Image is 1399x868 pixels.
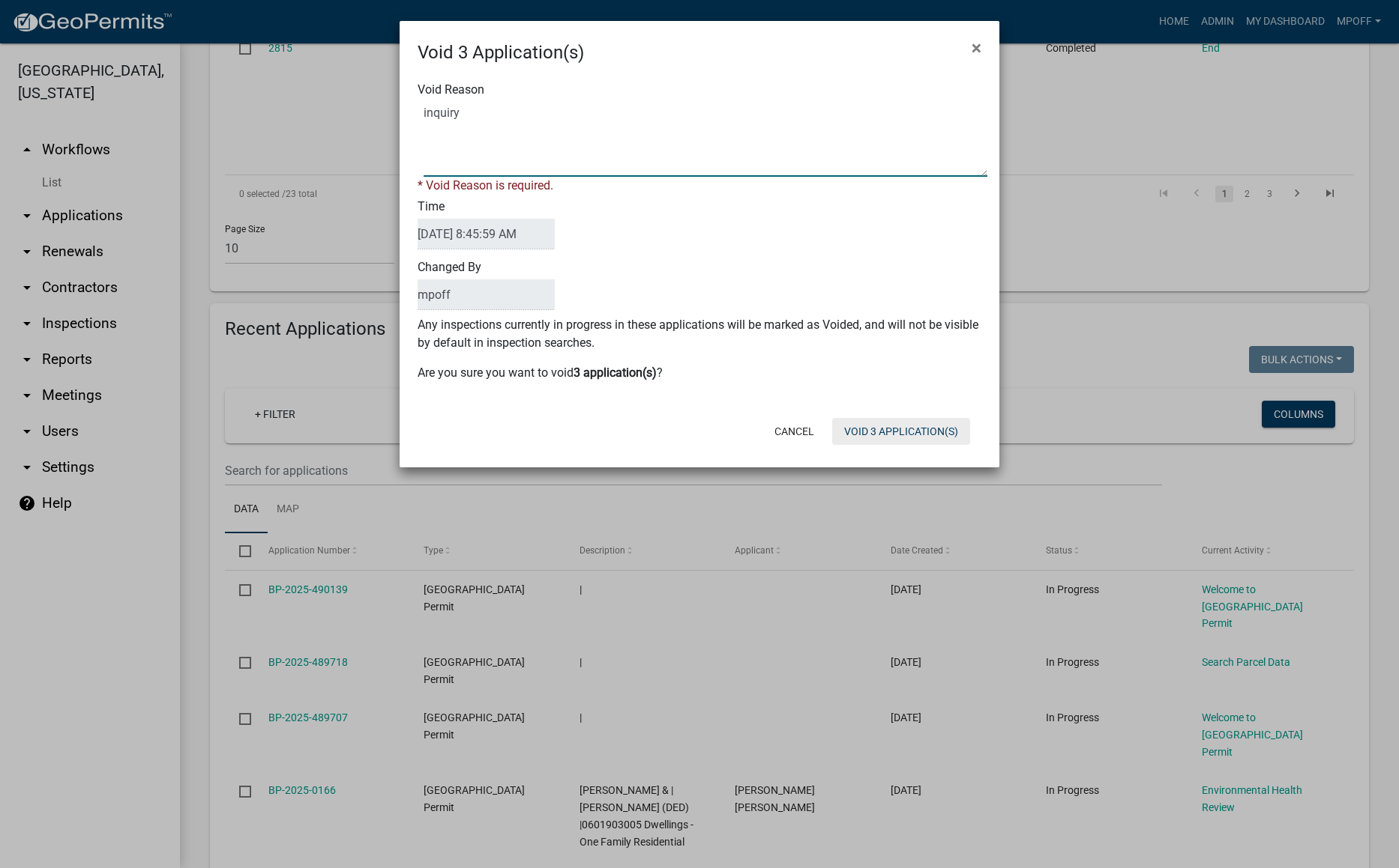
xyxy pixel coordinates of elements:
div: * Void Reason is required. [418,177,981,195]
input: BulkActionUser [418,279,555,310]
button: Void 3 Application(s) [832,418,970,445]
label: Changed By [418,261,555,310]
textarea: Void Reason [424,102,987,177]
span: × [972,37,981,58]
p: Are you sure you want to void ? [418,364,981,382]
b: 3 application(s) [574,365,657,380]
label: Void Reason [418,84,484,96]
label: Time [418,201,555,249]
button: Close [960,27,993,69]
button: Cancel [762,418,826,445]
h4: Void 3 Application(s) [418,39,584,66]
p: Any inspections currently in progress in these applications will be marked as Voided, and will no... [418,316,981,352]
input: DateTime [418,219,555,249]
